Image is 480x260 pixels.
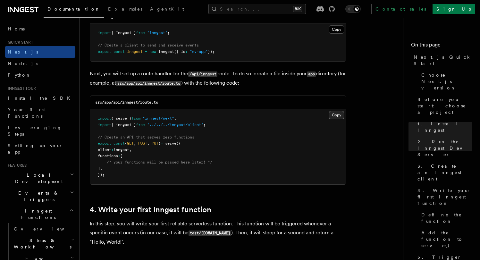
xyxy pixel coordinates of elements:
span: Local Development [5,172,70,185]
span: Your first Functions [8,107,46,119]
span: new [149,49,156,54]
code: /api/inngest [188,71,217,77]
span: 3. Create an Inngest client [417,163,472,182]
span: Examples [108,6,142,12]
a: Your first Functions [5,104,75,122]
span: ({ id [174,49,185,54]
code: test/[DOMAIN_NAME] [189,231,231,236]
span: Features [5,163,27,168]
a: 2. Run the Inngest Dev Server [415,136,472,160]
button: Events & Triggers [5,187,75,205]
span: "inngest" [147,30,167,35]
span: import [98,30,111,35]
span: }); [208,49,215,54]
span: , [134,141,136,146]
h4: On this page [411,41,472,51]
span: from [136,30,145,35]
span: inngest [114,147,129,152]
span: Setting up your app [8,143,63,155]
span: Next.js [8,49,38,55]
a: 3. Create an Inngest client [415,160,472,185]
a: Python [5,69,75,81]
span: from [136,122,145,127]
span: { inngest } [111,122,136,127]
a: Add the function to serve() [419,227,472,251]
span: { Inngest } [111,30,136,35]
a: 4. Write your first Inngest function [90,205,211,214]
span: = [145,49,147,54]
button: Inngest Functions [5,205,75,223]
kbd: ⌘K [293,6,302,12]
a: Examples [104,2,146,17]
code: app [307,71,316,77]
span: Next.js Quick Start [414,54,472,67]
span: } [158,141,161,146]
button: Search...⌘K [208,4,306,14]
span: import [98,116,111,121]
span: Define the function [421,212,472,224]
span: Steps & Workflows [11,237,72,250]
span: GET [127,141,134,146]
span: const [114,49,125,54]
a: Node.js [5,58,75,69]
span: ; [203,122,206,127]
a: Before you start: choose a project [415,94,472,118]
a: Sign Up [433,4,475,14]
span: Node.js [8,61,38,66]
a: 1. Install Inngest [415,118,472,136]
span: "../../../inngest/client" [147,122,203,127]
span: /* your functions will be passed here later! */ [107,160,212,164]
span: functions [98,154,118,158]
a: Documentation [44,2,104,18]
span: // Create an API that serves zero functions [98,135,194,139]
a: Leveraging Steps [5,122,75,140]
span: Home [8,26,26,32]
span: client [98,147,111,152]
span: Inngest Functions [5,208,69,221]
button: Steps & Workflows [11,235,75,253]
span: { serve } [111,116,131,121]
span: , [129,147,131,152]
span: ({ [176,141,181,146]
button: Toggle dark mode [345,5,361,13]
span: Before you start: choose a project [417,96,472,115]
span: from [131,116,140,121]
a: Home [5,23,75,35]
p: Next, you will set up a route handler for the route. To do so, create a file inside your director... [90,69,346,88]
span: // Create a client to send and receive events [98,43,199,47]
span: [ [120,154,122,158]
span: ; [174,116,176,121]
span: 2. Run the Inngest Dev Server [417,138,472,158]
span: POST [138,141,147,146]
p: In this step, you will write your first reliable serverless function. This function will be trigg... [90,219,346,247]
a: 4. Write your first Inngest function [415,185,472,209]
code: src/app/api/inngest/route.ts [95,100,158,105]
span: , [100,166,102,171]
span: export [98,141,111,146]
span: AgentKit [150,6,184,12]
button: Copy [329,111,344,119]
code: src/app/api/inngest/route.ts [116,81,181,86]
span: PUT [152,141,158,146]
span: serve [165,141,176,146]
a: Contact sales [371,4,430,14]
button: Copy [329,25,344,34]
span: : [185,49,188,54]
span: Documentation [47,6,100,12]
span: Install the SDK [8,96,74,101]
span: 4. Write your first Inngest function [417,187,472,206]
span: import [98,122,111,127]
a: Define the function [419,209,472,227]
span: Python [8,72,31,78]
span: : [118,154,120,158]
a: Overview [11,223,75,235]
a: AgentKit [146,2,188,17]
a: Choose Next.js version [419,69,472,94]
span: : [111,147,114,152]
span: Inngest tour [5,86,36,91]
a: Next.js [5,46,75,58]
a: Setting up your app [5,140,75,158]
span: Quick start [5,40,33,45]
span: inngest [127,49,143,54]
span: Choose Next.js version [421,72,472,91]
